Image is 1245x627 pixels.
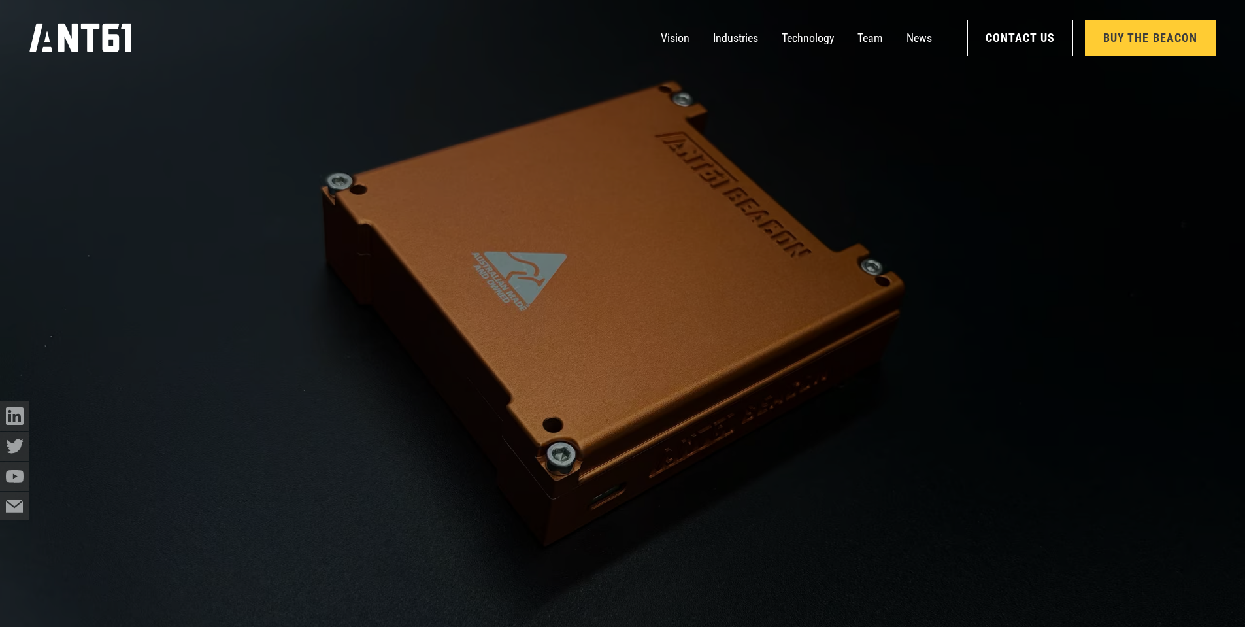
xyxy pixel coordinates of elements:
[906,24,932,53] a: News
[782,24,834,53] a: Technology
[1085,20,1216,56] a: Buy the Beacon
[713,24,758,53] a: Industries
[661,24,689,53] a: Vision
[967,20,1073,56] a: Contact Us
[857,24,883,53] a: Team
[29,18,133,58] a: home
